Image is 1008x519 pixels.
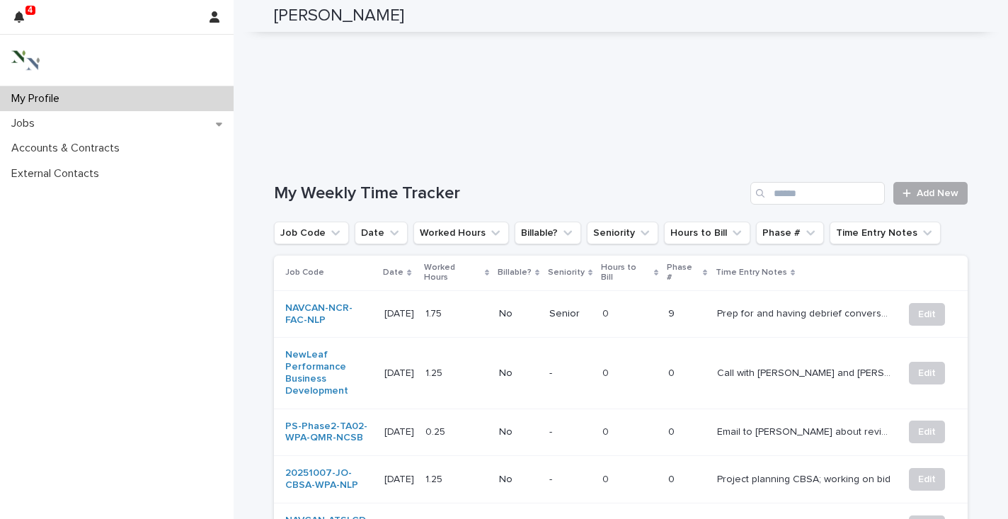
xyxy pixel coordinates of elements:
tr: 20251007-JO-CBSA-WPA-NLP [DATE][DATE] 1.251.25 No-00 0Project planning CBSA; working on bidProjec... [274,456,968,503]
p: [DATE] [384,471,417,486]
h1: My Weekly Time Tracker [274,183,745,204]
p: Seniority [548,265,585,280]
p: Email to [PERSON_NAME] about revising the [PERSON_NAME] [717,423,895,438]
tr: NAVCAN-NCR-FAC-NLP [DATE][DATE] 1.751.75 NoSenior00 9Prep for and having debrief conversation wit... [274,290,968,338]
p: Senior [549,308,591,320]
button: Hours to Bill [664,222,750,244]
p: No [499,474,538,486]
p: 0 [602,423,612,438]
p: [DATE] [384,305,417,320]
p: Date [383,265,403,280]
span: Edit [918,472,936,486]
button: Date [355,222,408,244]
p: 1.75 [425,305,445,320]
p: Billable? [498,265,532,280]
span: Edit [918,366,936,380]
a: NewLeaf Performance Business Development [285,349,373,397]
p: 0 [602,471,612,486]
a: PS-Phase2-TA02-WPA-QMR-NCSB [285,421,373,445]
button: Edit [909,421,945,443]
p: 0 [668,367,706,380]
button: Seniority [587,222,658,244]
p: No [499,426,538,438]
p: Time Entry Notes [716,265,787,280]
input: Search [750,182,885,205]
p: 0 [668,474,706,486]
p: 0.25 [425,423,448,438]
a: NAVCAN-NCR-FAC-NLP [285,302,373,326]
p: 0 [668,426,706,438]
p: Worked Hours [424,260,481,286]
span: Edit [918,307,936,321]
p: Hours to Bill [601,260,650,286]
p: Project planning CBSA; working on bid [717,471,893,486]
a: Add New [893,182,968,205]
button: Billable? [515,222,581,244]
p: No [499,367,538,380]
p: - [549,426,591,438]
p: 0 [602,305,612,320]
p: Jobs [6,117,46,130]
button: Worked Hours [413,222,509,244]
button: Edit [909,468,945,491]
button: Job Code [274,222,349,244]
button: Edit [909,303,945,326]
tr: PS-Phase2-TA02-WPA-QMR-NCSB [DATE][DATE] 0.250.25 No-00 0Email to [PERSON_NAME] about revising th... [274,409,968,456]
button: Phase # [756,222,824,244]
p: [DATE] [384,365,417,380]
p: Call with Tavis and Jean re: potential facilitated conversation mandate; follow up with Vi [717,365,895,380]
p: Prep for and having debrief conversation with Tavis, Isabel and Emily [717,305,895,320]
p: External Contacts [6,167,110,181]
p: Job Code [285,265,324,280]
p: - [549,474,591,486]
p: 1.25 [425,471,445,486]
button: Edit [909,362,945,384]
p: Phase # [667,260,699,286]
span: Add New [917,188,958,198]
p: Accounts & Contracts [6,142,131,155]
button: Time Entry Notes [830,222,941,244]
p: My Profile [6,92,71,105]
tr: NewLeaf Performance Business Development [DATE][DATE] 1.251.25 No-00 0Call with [PERSON_NAME] and... [274,338,968,409]
span: Edit [918,425,936,439]
p: 0 [602,365,612,380]
p: 4 [28,5,33,15]
div: 4 [14,8,33,34]
p: [DATE] [384,423,417,438]
img: 3bAFpBnQQY6ys9Fa9hsD [11,46,40,74]
a: 20251007-JO-CBSA-WPA-NLP [285,467,373,491]
p: 9 [668,308,706,320]
p: No [499,308,538,320]
p: 1.25 [425,365,445,380]
h2: [PERSON_NAME] [274,6,404,26]
p: - [549,367,591,380]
